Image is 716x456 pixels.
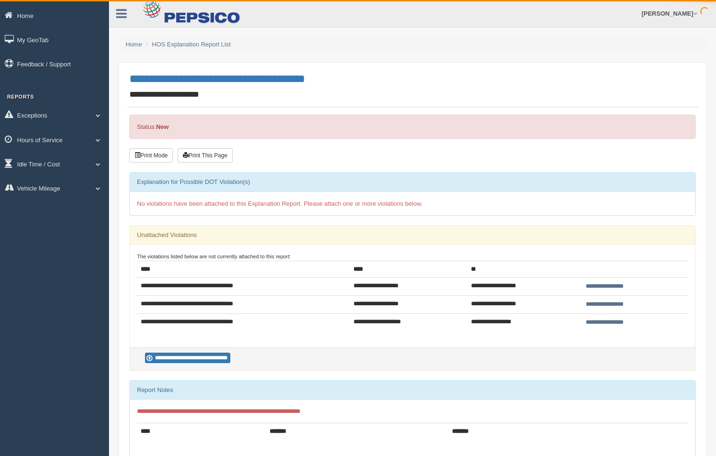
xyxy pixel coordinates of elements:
[129,115,696,139] div: Status:
[129,148,173,163] button: Print Mode
[152,41,231,48] a: HOS Explanation Report List
[130,381,695,400] div: Report Notes
[130,173,695,192] div: Explanation for Possible DOT Violation(s)
[156,123,169,130] strong: New
[126,41,142,48] a: Home
[137,254,291,259] small: The violations listed below are not currently attached to this report:
[137,200,423,207] span: No violations have been attached to this Explanation Report. Please attach one or more violations...
[130,226,695,245] div: Unattached Violations
[178,148,233,163] button: Print This Page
